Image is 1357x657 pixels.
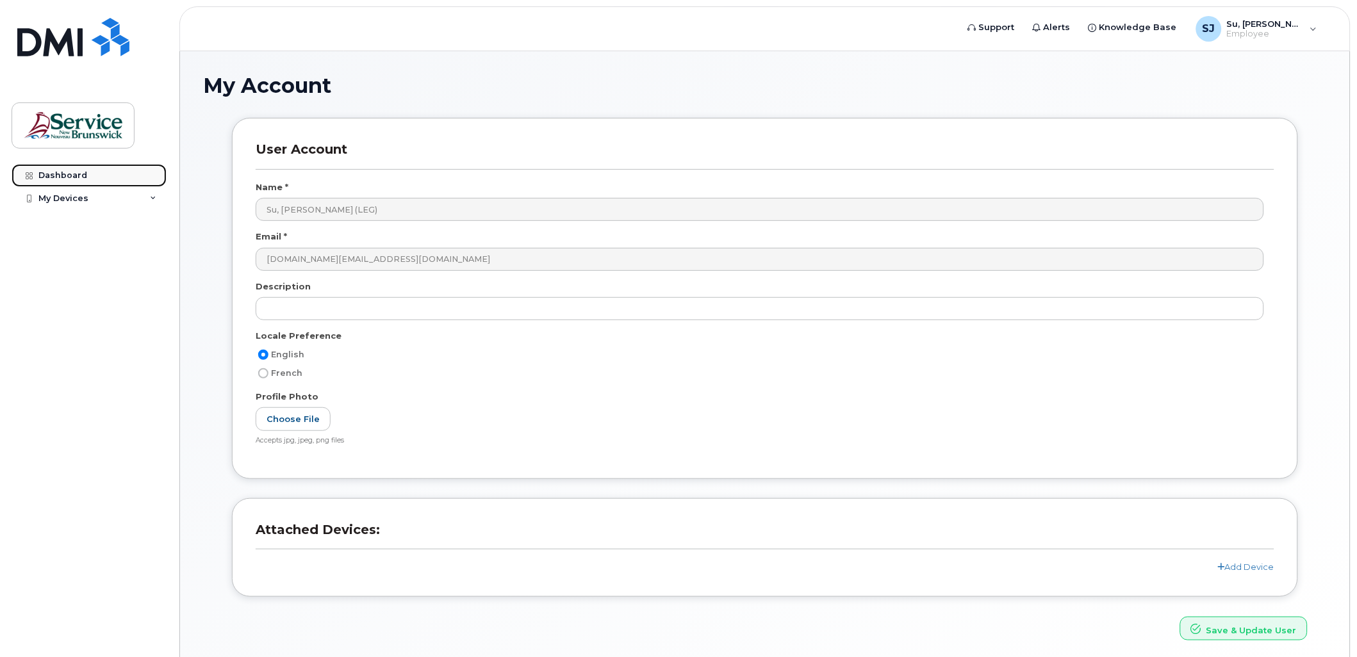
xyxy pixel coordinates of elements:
[1180,617,1308,640] button: Save & Update User
[258,350,268,360] input: English
[256,407,331,431] label: Choose File
[256,391,318,403] label: Profile Photo
[256,522,1274,549] h3: Attached Devices:
[1218,562,1274,572] a: Add Device
[256,436,1264,446] div: Accepts jpg, jpeg, png files
[256,181,288,193] label: Name *
[256,142,1274,169] h3: User Account
[258,368,268,378] input: French
[256,231,287,243] label: Email *
[271,350,304,359] span: English
[256,330,341,342] label: Locale Preference
[271,368,302,378] span: French
[256,280,311,293] label: Description
[203,74,1327,97] h1: My Account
